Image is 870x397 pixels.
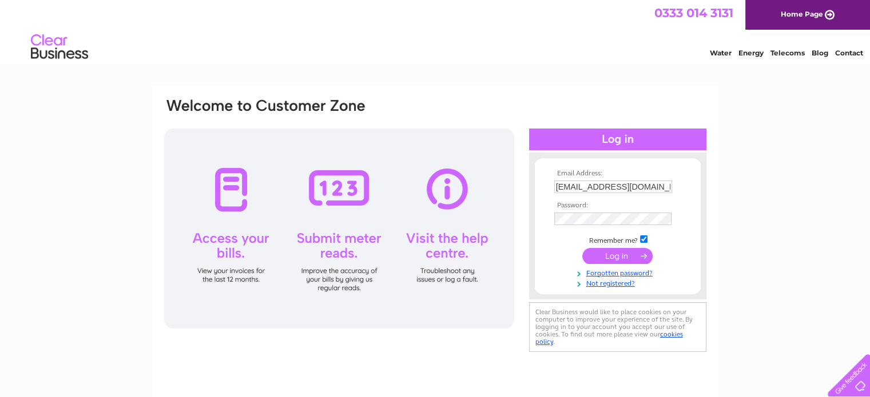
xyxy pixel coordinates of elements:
td: Remember me? [551,234,684,245]
a: Blog [812,49,828,57]
a: Energy [738,49,764,57]
img: logo.png [30,30,89,65]
a: Water [710,49,732,57]
input: Submit [582,248,653,264]
th: Password: [551,202,684,210]
div: Clear Business would like to place cookies on your computer to improve your experience of the sit... [529,302,706,352]
div: Clear Business is a trading name of Verastar Limited (registered in [GEOGRAPHIC_DATA] No. 3667643... [165,6,706,55]
a: Not registered? [554,277,684,288]
a: cookies policy [535,330,683,346]
a: Telecoms [770,49,805,57]
th: Email Address: [551,170,684,178]
a: Contact [835,49,863,57]
a: 0333 014 3131 [654,6,733,20]
a: Forgotten password? [554,267,684,278]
